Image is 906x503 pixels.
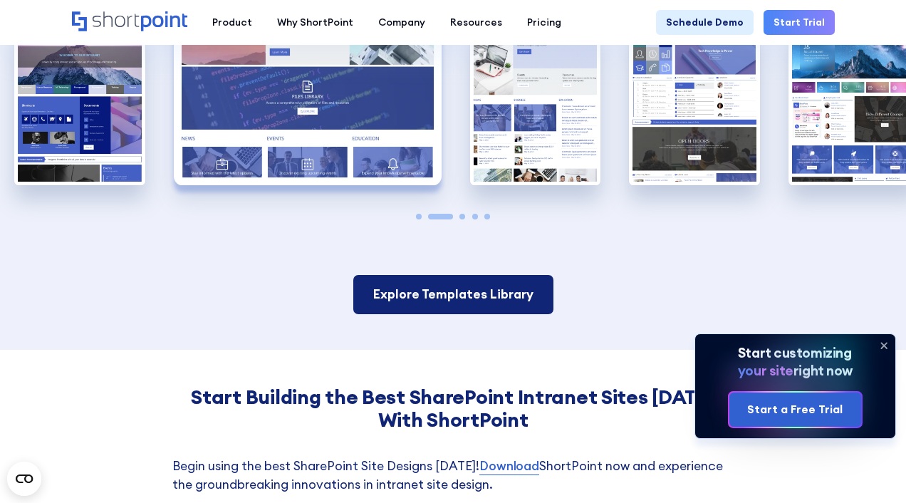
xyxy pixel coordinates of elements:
[14,25,145,185] div: 1 / 5
[172,385,734,432] h3: Start Building the Best SharePoint Intranet Sites [DATE] With ShortPoint
[835,435,906,503] div: チャットウィジェット
[14,25,145,185] img: Best SharePoint Site Designs
[72,11,188,33] a: Home
[527,15,561,30] div: Pricing
[470,25,600,185] img: Best SharePoint Designs
[747,401,843,418] div: Start a Free Trial
[835,435,906,503] iframe: Chat Widget
[353,275,553,313] a: Explore Templates Library
[378,15,425,30] div: Company
[450,15,502,30] div: Resources
[459,214,465,219] span: Go to slide 3
[764,10,835,35] a: Start Trial
[366,10,438,35] a: Company
[265,10,366,35] a: Why ShortPoint
[484,214,490,219] span: Go to slide 5
[729,393,860,427] a: Start a Free Trial
[629,25,759,185] img: Best SharePoint Intranet Examples
[479,457,539,475] a: Download
[428,214,453,219] span: Go to slide 2
[438,10,515,35] a: Resources
[7,462,41,496] button: Open CMP widget
[515,10,574,35] a: Pricing
[212,15,252,30] div: Product
[200,10,265,35] a: Product
[472,214,478,219] span: Go to slide 4
[629,25,759,185] div: 4 / 5
[470,25,600,185] div: 3 / 5
[656,10,754,35] a: Schedule Demo
[416,214,422,219] span: Go to slide 1
[277,15,353,30] div: Why ShortPoint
